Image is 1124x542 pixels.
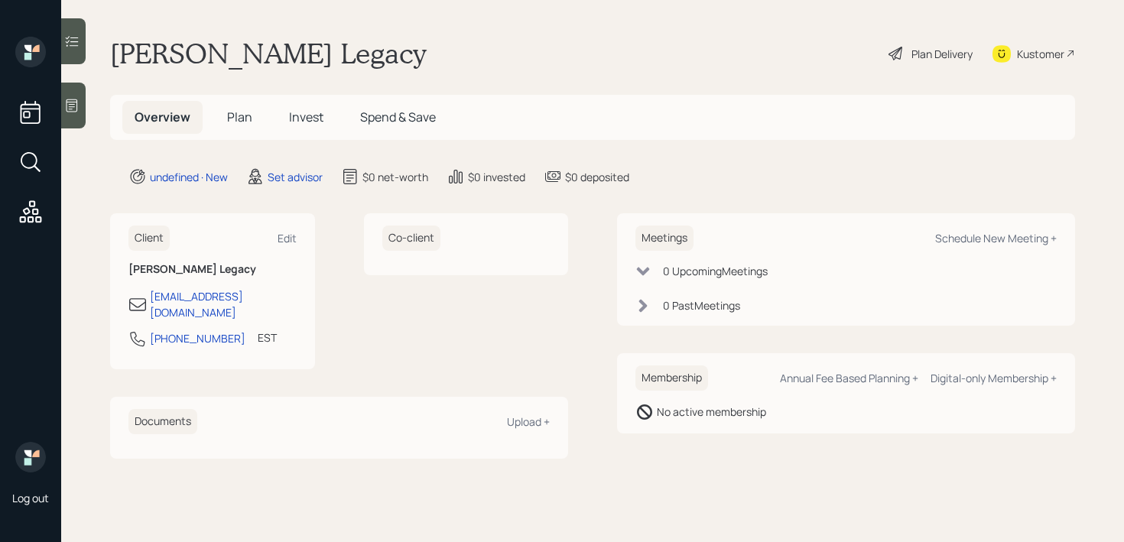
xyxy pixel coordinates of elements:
[258,329,277,346] div: EST
[278,231,297,245] div: Edit
[128,409,197,434] h6: Documents
[565,169,629,185] div: $0 deposited
[128,263,297,276] h6: [PERSON_NAME] Legacy
[931,371,1057,385] div: Digital-only Membership +
[360,109,436,125] span: Spend & Save
[635,365,708,391] h6: Membership
[12,491,49,505] div: Log out
[110,37,426,70] h1: [PERSON_NAME] Legacy
[911,46,973,62] div: Plan Delivery
[15,442,46,472] img: retirable_logo.png
[635,226,694,251] h6: Meetings
[780,371,918,385] div: Annual Fee Based Planning +
[150,169,228,185] div: undefined · New
[268,169,323,185] div: Set advisor
[135,109,190,125] span: Overview
[289,109,323,125] span: Invest
[1017,46,1064,62] div: Kustomer
[935,231,1057,245] div: Schedule New Meeting +
[657,404,766,420] div: No active membership
[468,169,525,185] div: $0 invested
[362,169,428,185] div: $0 net-worth
[150,288,297,320] div: [EMAIL_ADDRESS][DOMAIN_NAME]
[663,263,768,279] div: 0 Upcoming Meeting s
[128,226,170,251] h6: Client
[227,109,252,125] span: Plan
[150,330,245,346] div: [PHONE_NUMBER]
[382,226,440,251] h6: Co-client
[663,297,740,313] div: 0 Past Meeting s
[507,414,550,429] div: Upload +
